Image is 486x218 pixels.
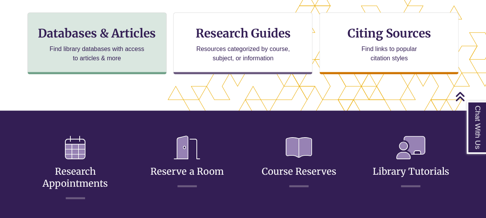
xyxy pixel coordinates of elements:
a: Research Appointments [43,147,108,189]
p: Resources categorized by course, subject, or information [193,44,293,63]
h3: Databases & Articles [34,26,160,41]
a: Course Reserves [262,147,336,177]
a: Reserve a Room [150,147,223,177]
a: Citing Sources Find links to popular citation styles [319,12,459,74]
h3: Research Guides [180,26,306,41]
p: Find library databases with access to articles & more [46,44,147,63]
a: Back to Top [455,91,484,102]
h3: Citing Sources [342,26,437,41]
a: Library Tutorials [372,147,449,177]
p: Find links to popular citation styles [351,44,427,63]
a: Databases & Articles Find library databases with access to articles & more [27,12,167,74]
a: Research Guides Resources categorized by course, subject, or information [173,12,312,74]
